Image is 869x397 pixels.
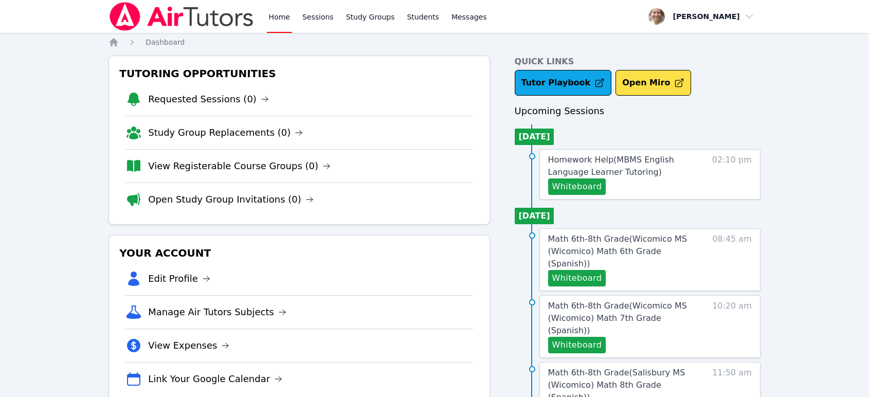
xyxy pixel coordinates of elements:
span: 08:45 am [712,233,752,286]
a: Requested Sessions (0) [148,92,269,106]
button: Whiteboard [548,337,606,353]
a: Open Study Group Invitations (0) [148,192,314,207]
span: Homework Help ( MBMS English Language Learner Tutoring ) [548,155,674,177]
span: Math 6th-8th Grade ( Wicomico MS (Wicomico) Math 7th Grade (Spanish) ) [548,301,687,335]
span: 02:10 pm [712,154,752,195]
a: Manage Air Tutors Subjects [148,305,286,319]
button: Whiteboard [548,178,606,195]
a: Homework Help(MBMS English Language Learner Tutoring) [548,154,701,178]
a: Study Group Replacements (0) [148,125,303,140]
h3: Upcoming Sessions [515,104,761,118]
a: View Expenses [148,338,229,353]
h3: Your Account [117,244,481,262]
a: Dashboard [146,37,185,47]
span: Messages [451,12,487,22]
a: Edit Profile [148,272,210,286]
a: View Registerable Course Groups (0) [148,159,331,173]
a: Link Your Google Calendar [148,372,282,386]
a: Math 6th-8th Grade(Wicomico MS (Wicomico) Math 7th Grade (Spanish)) [548,300,701,337]
h3: Tutoring Opportunities [117,64,481,83]
span: Dashboard [146,38,185,46]
li: [DATE] [515,208,554,224]
button: Open Miro [615,70,691,96]
a: Tutor Playbook [515,70,612,96]
button: Whiteboard [548,270,606,286]
li: [DATE] [515,129,554,145]
span: 10:20 am [712,300,752,353]
h4: Quick Links [515,56,761,68]
img: Air Tutors [108,2,254,31]
span: Math 6th-8th Grade ( Wicomico MS (Wicomico) Math 6th Grade (Spanish) ) [548,234,687,268]
a: Math 6th-8th Grade(Wicomico MS (Wicomico) Math 6th Grade (Spanish)) [548,233,701,270]
nav: Breadcrumb [108,37,761,47]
